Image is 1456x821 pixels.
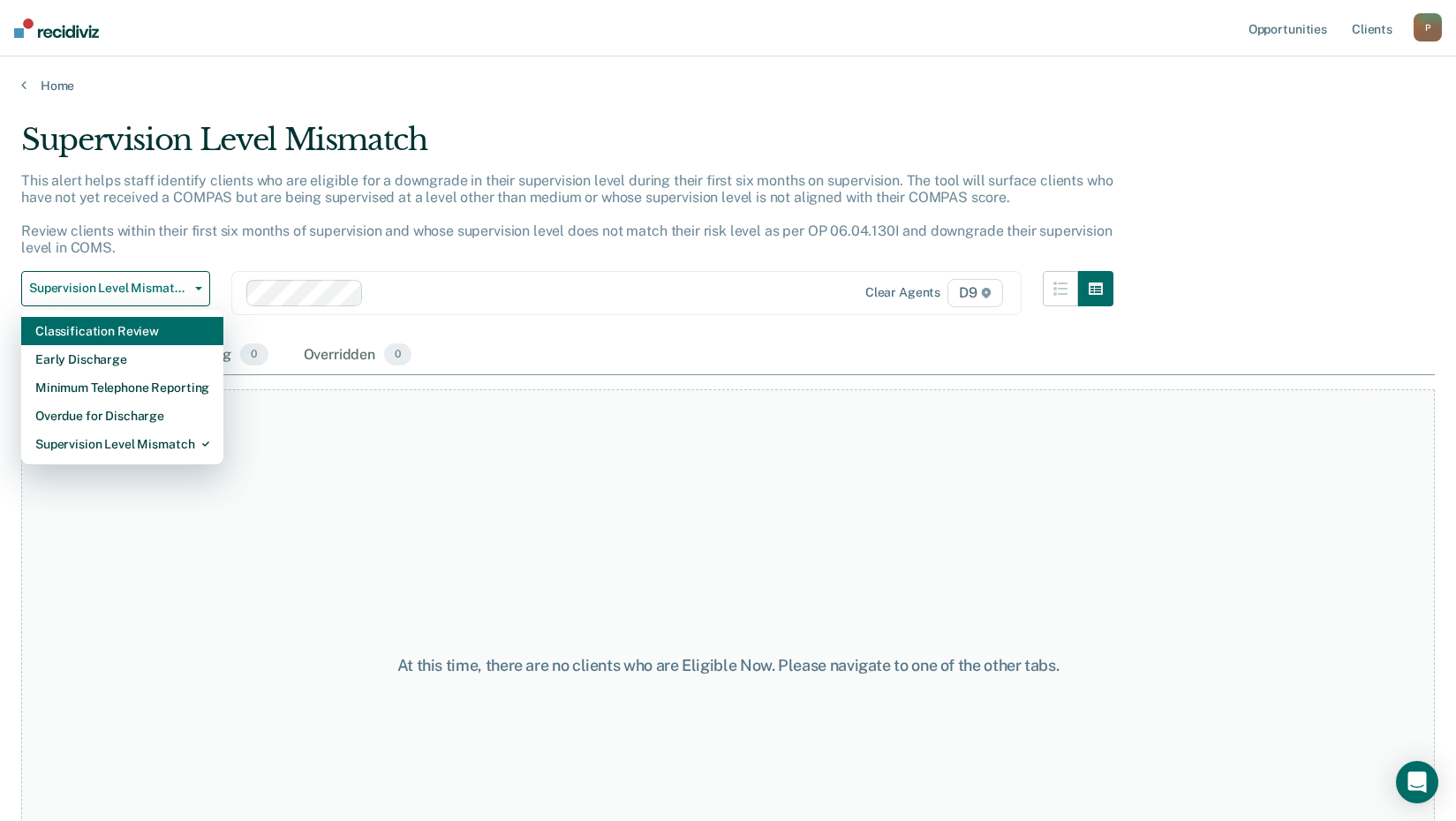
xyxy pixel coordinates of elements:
[14,19,99,38] img: Recidiviz
[1396,761,1438,803] div: Open Intercom Messenger
[21,271,210,306] button: Supervision Level Mismatch
[1414,13,1442,41] button: P
[35,345,209,373] div: Early Discharge
[375,656,1082,675] div: At this time, there are no clients who are Eligible Now. Please navigate to one of the other tabs.
[947,279,1003,307] span: D9
[21,78,1435,94] a: Home
[35,402,209,430] div: Overdue for Discharge
[21,122,1113,172] div: Supervision Level Mismatch
[35,317,209,345] div: Classification Review
[35,373,209,402] div: Minimum Telephone Reporting
[29,281,188,296] span: Supervision Level Mismatch
[240,343,268,366] span: 0
[384,343,411,366] span: 0
[300,336,416,375] div: Overridden0
[35,430,209,458] div: Supervision Level Mismatch
[865,285,940,300] div: Clear agents
[21,172,1113,257] p: This alert helps staff identify clients who are eligible for a downgrade in their supervision lev...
